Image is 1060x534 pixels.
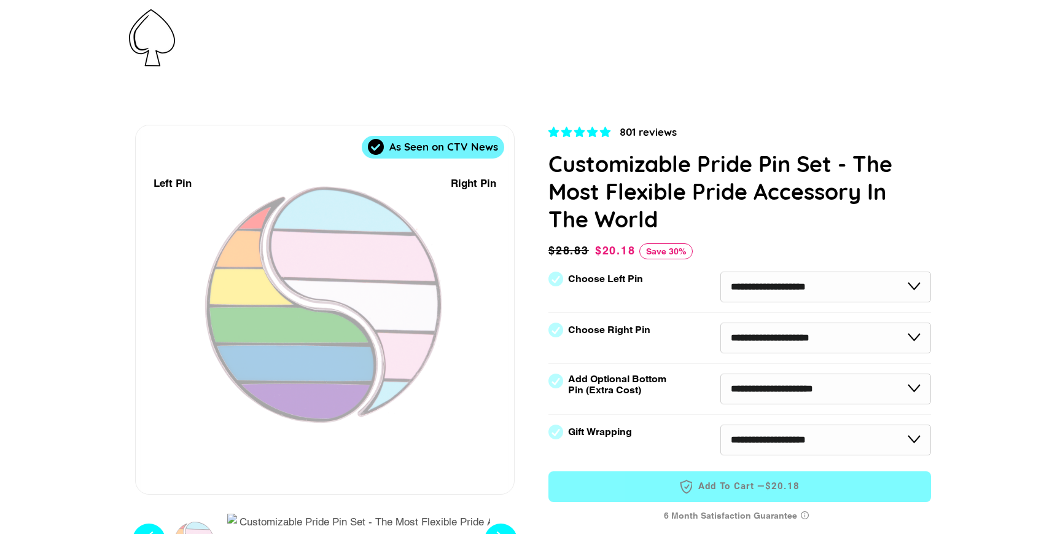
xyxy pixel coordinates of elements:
span: 4.83 stars [548,126,614,138]
span: Add to Cart — [567,479,913,495]
span: $20.18 [595,244,636,257]
div: 6 Month Satisfaction Guarantee [548,505,931,527]
span: $28.83 [548,242,592,259]
span: Save 30% [639,243,693,259]
label: Choose Right Pin [568,324,650,336]
img: Pin-Ace [129,9,175,66]
h1: Customizable Pride Pin Set - The Most Flexible Pride Accessory In The World [548,150,931,233]
label: Gift Wrapping [568,426,632,438]
label: Choose Left Pin [568,273,643,285]
span: $20.18 [765,480,800,493]
div: Right Pin [451,175,496,192]
button: Add to Cart —$20.18 [548,471,931,502]
span: 801 reviews [620,125,677,138]
label: Add Optional Bottom Pin (Extra Cost) [568,374,671,396]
